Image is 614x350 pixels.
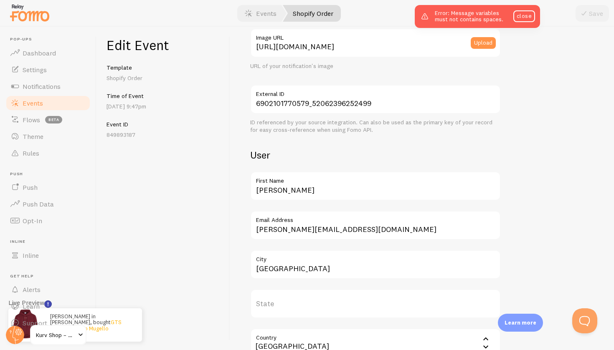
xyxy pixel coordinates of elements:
div: Error: Message variables must not contains spaces. [415,5,540,28]
span: Notifications [23,82,61,91]
label: First Name [250,171,501,186]
div: Learn more [498,314,543,332]
span: beta [45,116,62,123]
p: [DATE] 9:47pm [107,102,220,111]
a: Theme [5,128,91,145]
div: ID referenced by your source integration. Can also be used as the primary key of your record for ... [250,119,501,133]
a: Inline [5,247,91,264]
h5: Template [107,64,220,71]
h2: User [250,149,501,161]
span: Settings [23,65,47,74]
p: Learn more [505,319,536,327]
span: Inline [10,239,91,244]
span: Opt-In [23,217,42,225]
a: Alerts [5,281,91,298]
label: City [250,250,501,264]
button: Upload [471,37,496,49]
span: Kurv Shop – Un drop exclusif mensuel [36,330,76,340]
a: Opt-In [5,212,91,229]
svg: <p>Watch New Feature Tutorials!</p> [44,300,52,308]
a: Support [5,315,91,331]
span: Push [23,183,38,191]
span: Support [23,319,47,327]
a: Learn [5,298,91,315]
iframe: Help Scout Beacon - Open [572,308,597,333]
h5: Time of Event [107,92,220,100]
a: Flows beta [5,111,91,128]
span: Flows [23,116,40,124]
span: Pop-ups [10,37,91,42]
label: Image URL [250,28,501,43]
div: URL of your notification's image [250,63,501,70]
a: Dashboard [5,45,91,61]
span: Get Help [10,274,91,279]
span: Push [10,171,91,177]
span: Dashboard [23,49,56,57]
span: Inline [23,251,39,259]
a: Rules [5,145,91,161]
p: Shopify Order [107,74,220,82]
h1: Edit Event [107,37,220,54]
a: close [513,10,535,22]
a: Kurv Shop – Un drop exclusif mensuel [30,325,86,345]
span: Alerts [23,285,41,294]
label: External ID [250,85,501,99]
a: Events [5,95,91,111]
span: Rules [23,149,39,157]
a: Settings [5,61,91,78]
a: Notifications [5,78,91,95]
a: Push [5,179,91,196]
span: Events [23,99,43,107]
h5: Event ID [107,121,220,128]
span: Push Data [23,200,54,208]
a: Push Data [5,196,91,212]
span: Learn [23,302,40,310]
p: 849893187 [107,131,220,139]
label: State [250,289,501,318]
img: fomo-relay-logo-orange.svg [9,2,51,23]
label: Email Address [250,211,501,225]
span: Theme [23,132,43,141]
